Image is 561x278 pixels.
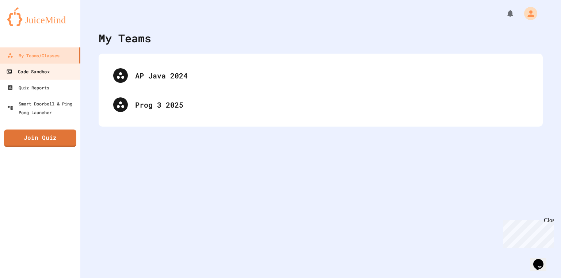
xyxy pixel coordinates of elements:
iframe: chat widget [530,249,554,271]
div: Chat with us now!Close [3,3,50,46]
a: Join Quiz [4,130,76,147]
iframe: chat widget [500,217,554,248]
div: AP Java 2024 [106,61,535,90]
div: My Account [516,5,539,22]
div: Quiz Reports [7,83,49,92]
div: Smart Doorbell & Ping Pong Launcher [7,99,77,117]
div: Prog 3 2025 [106,90,535,119]
img: logo-orange.svg [7,7,73,26]
div: Prog 3 2025 [135,99,528,110]
div: My Teams/Classes [7,51,60,60]
div: AP Java 2024 [135,70,528,81]
div: Code Sandbox [6,67,49,76]
div: My Notifications [492,7,516,20]
div: My Teams [99,30,151,46]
